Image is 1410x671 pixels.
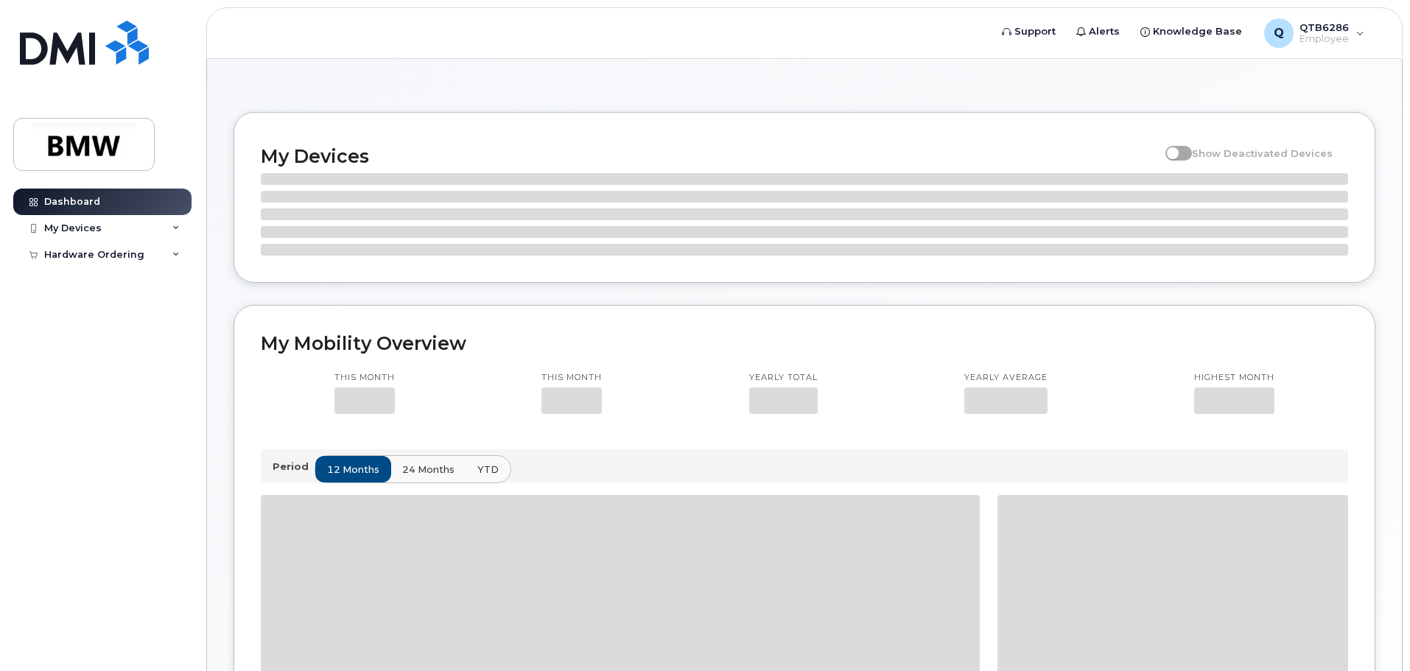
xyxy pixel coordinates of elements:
p: This month [541,372,602,384]
p: Yearly average [964,372,1048,384]
span: 24 months [402,463,455,477]
h2: My Mobility Overview [261,332,1348,354]
p: Period [273,460,315,474]
p: Highest month [1194,372,1274,384]
h2: My Devices [261,145,1158,167]
span: Show Deactivated Devices [1192,147,1333,159]
span: YTD [477,463,499,477]
p: Yearly total [749,372,818,384]
input: Show Deactivated Devices [1165,139,1177,151]
p: This month [334,372,395,384]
